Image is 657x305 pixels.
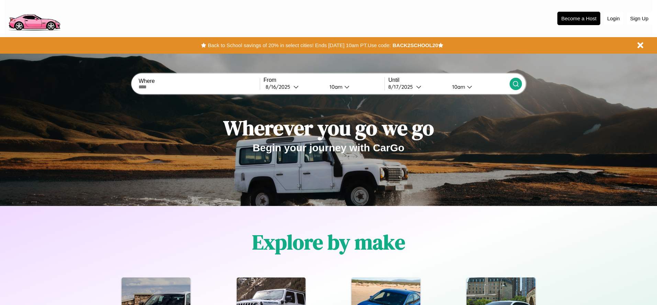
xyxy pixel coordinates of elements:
img: logo [5,3,63,32]
h1: Explore by make [252,228,405,256]
div: 10am [326,84,344,90]
label: Until [388,77,509,83]
button: Sign Up [627,12,652,25]
button: Login [604,12,623,25]
div: 10am [449,84,467,90]
button: 8/16/2025 [264,83,324,90]
button: Become a Host [557,12,600,25]
button: 10am [447,83,509,90]
button: Back to School savings of 20% in select cities! Ends [DATE] 10am PT.Use code: [206,41,392,50]
b: BACK2SCHOOL20 [392,42,438,48]
div: 8 / 17 / 2025 [388,84,416,90]
div: 8 / 16 / 2025 [266,84,293,90]
button: 10am [324,83,385,90]
label: Where [138,78,259,84]
label: From [264,77,385,83]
